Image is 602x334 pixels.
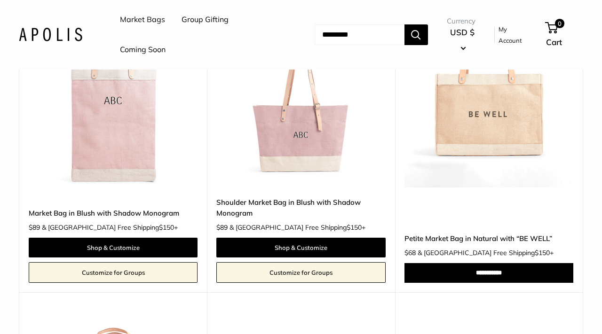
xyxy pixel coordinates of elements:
[216,238,385,257] a: Shop & Customize
[230,224,365,231] span: & [GEOGRAPHIC_DATA] Free Shipping +
[120,13,165,27] a: Market Bags
[19,28,82,41] img: Apolis
[404,24,428,45] button: Search
[315,24,404,45] input: Search...
[404,233,573,244] a: Petite Market Bag in Natural with “BE WELL”
[418,249,554,256] span: & [GEOGRAPHIC_DATA] Free Shipping +
[216,197,385,219] a: Shoulder Market Bag in Blush with Shadow Monogram
[404,19,573,187] a: Petite Market Bag in Natural with “BE WELL”Petite Market Bag in Natural with “BE WELL”
[554,19,564,28] span: 0
[120,43,166,57] a: Coming Soon
[347,223,362,232] span: $150
[447,15,478,28] span: Currency
[42,224,178,231] span: & [GEOGRAPHIC_DATA] Free Shipping +
[216,223,228,232] span: $89
[404,249,416,257] span: $68
[29,208,198,218] a: Market Bag in Blush with Shadow Monogram
[546,20,583,50] a: 0 Cart
[29,19,198,187] img: Market Bag in Blush with Shadow Monogram
[29,223,40,232] span: $89
[447,25,478,55] button: USD $
[182,13,229,27] a: Group Gifting
[404,19,573,187] img: Petite Market Bag in Natural with “BE WELL”
[159,223,174,232] span: $150
[29,19,198,187] a: Market Bag in Blush with Shadow MonogramMarket Bag in Blush with Shadow Monogram
[29,262,198,283] a: Customize for Groups
[216,262,385,283] a: Customize for Groups
[546,37,562,47] span: Cart
[499,23,530,47] a: My Account
[29,238,198,257] a: Shop & Customize
[450,27,475,37] span: USD $
[535,249,550,257] span: $150
[216,19,385,187] a: Shoulder Market Bag in Blush with Shadow MonogramShoulder Market Bag in Blush with Shadow Monogram
[216,19,385,187] img: Shoulder Market Bag in Blush with Shadow Monogram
